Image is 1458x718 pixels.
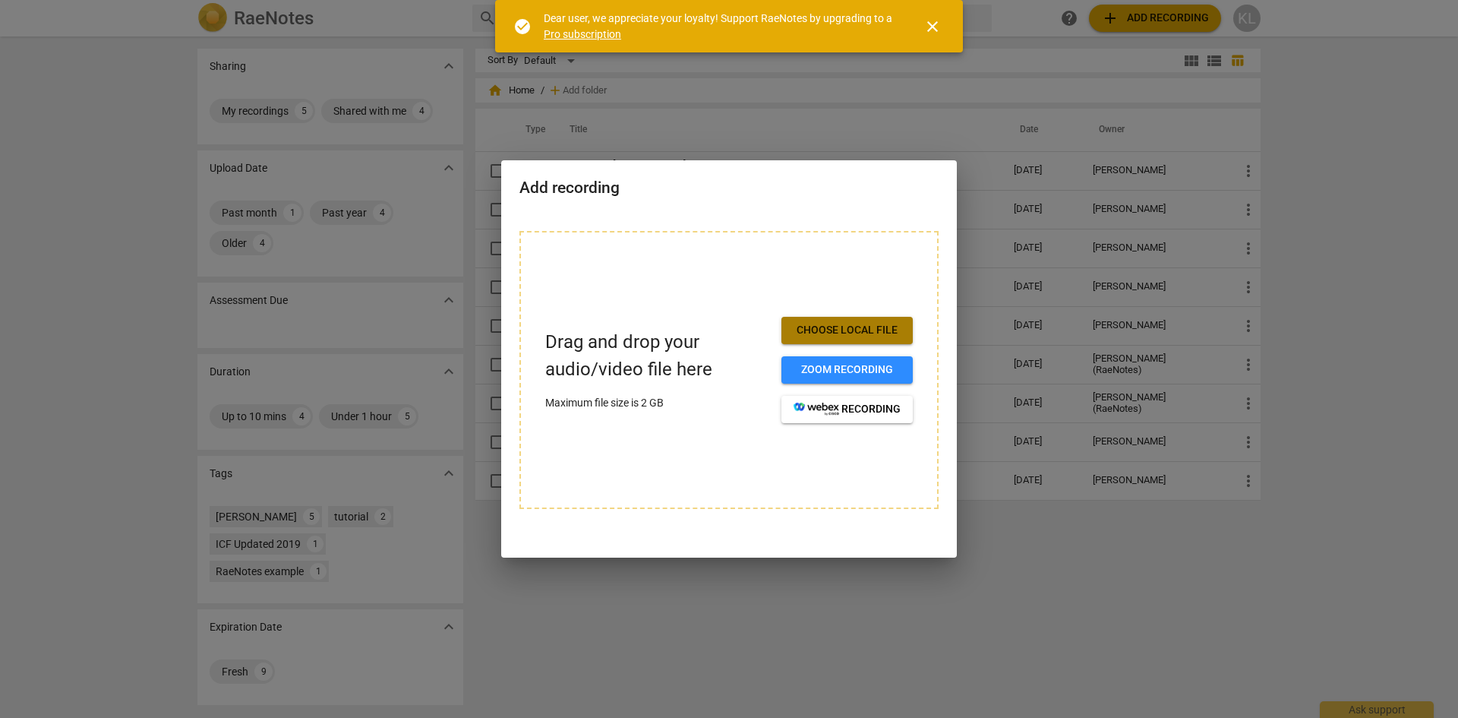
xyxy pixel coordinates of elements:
[794,362,901,378] span: Zoom recording
[513,17,532,36] span: check_circle
[914,8,951,45] button: Close
[544,11,896,42] div: Dear user, we appreciate your loyalty! Support RaeNotes by upgrading to a
[519,179,939,198] h2: Add recording
[545,329,769,382] p: Drag and drop your audio/video file here
[923,17,942,36] span: close
[781,317,913,344] button: Choose local file
[545,395,769,411] p: Maximum file size is 2 GB
[794,402,901,417] span: recording
[781,396,913,423] button: recording
[794,323,901,338] span: Choose local file
[781,356,913,384] button: Zoom recording
[544,28,621,40] a: Pro subscription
